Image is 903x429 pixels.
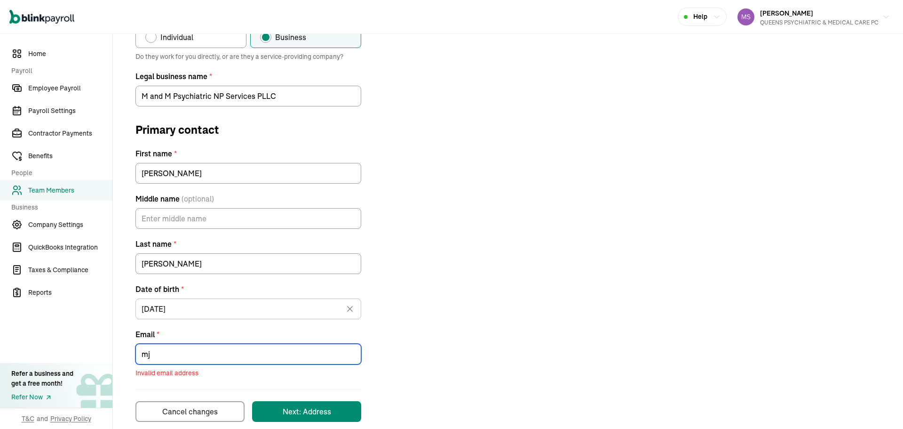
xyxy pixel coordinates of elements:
span: Business [275,32,306,43]
input: mm/dd/yyyy [135,299,361,319]
label: Date of birth [135,283,361,295]
span: Invalid email address [135,368,361,378]
label: Middle name [135,193,361,204]
span: Primary contact [135,121,361,138]
input: Middle name [135,208,361,229]
button: Help [678,8,727,26]
span: Reports [28,288,112,298]
span: People [11,168,107,178]
button: Cancel changes [135,401,245,422]
button: Next: Address [252,401,361,422]
span: Do they work for you directly, or are they a service-providing company? [135,52,361,61]
input: Legal business name [135,86,361,106]
span: Contractor Payments [28,129,112,138]
input: First name [135,163,361,184]
label: Last name [135,238,361,250]
button: [PERSON_NAME]QUEENS PSYCHIATRIC & MEDICAL CARE PC [734,5,894,29]
iframe: Chat Widget [746,327,903,429]
div: Next: Address [283,406,331,417]
a: Refer Now [11,392,73,402]
span: Payroll Settings [28,106,112,116]
span: Individual [160,32,193,43]
span: Taxes & Compliance [28,265,112,275]
label: Legal business name [135,71,361,82]
span: [PERSON_NAME] [760,9,813,17]
div: Refer a business and get a free month! [11,369,73,389]
div: Cancel changes [162,406,218,417]
span: Privacy Policy [50,414,91,423]
span: QuickBooks Integration [28,243,112,252]
input: Last name [135,253,361,274]
span: Company Settings [28,220,112,230]
input: Email [135,344,361,364]
label: Email [135,329,361,340]
span: Team Members [28,186,112,195]
span: Payroll [11,66,107,76]
span: Employee Payroll [28,83,112,93]
span: (optional) [182,193,214,204]
span: Help [693,12,707,22]
nav: Global [9,3,74,31]
div: QUEENS PSYCHIATRIC & MEDICAL CARE PC [760,18,879,27]
span: Benefits [28,151,112,161]
span: T&C [22,414,34,423]
label: First name [135,148,361,159]
span: Home [28,49,112,59]
span: Business [11,202,107,212]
